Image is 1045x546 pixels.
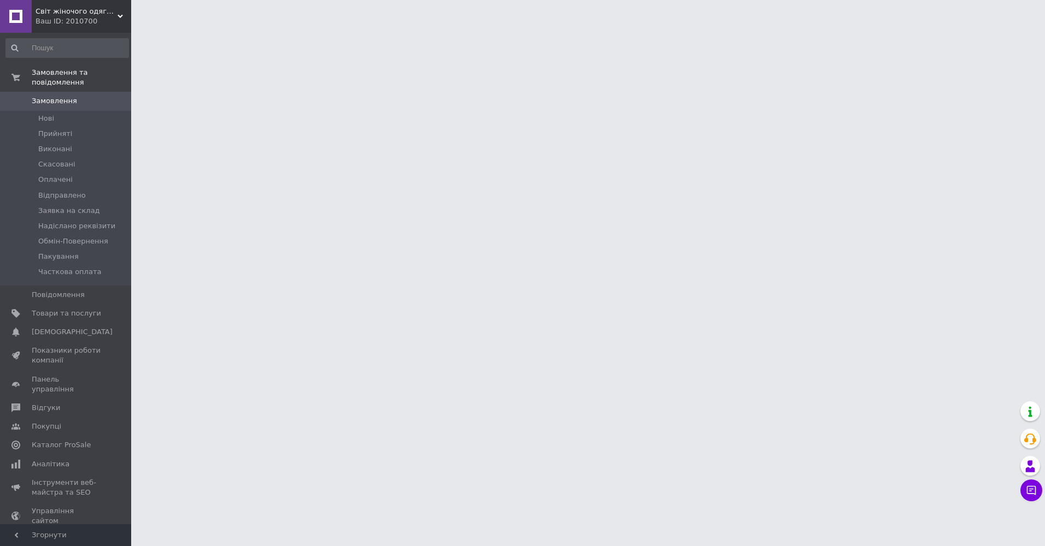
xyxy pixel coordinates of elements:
[38,206,100,216] span: Заявка на склад
[1020,479,1042,501] button: Чат з покупцем
[38,114,54,123] span: Нові
[5,38,129,58] input: Пошук
[36,16,131,26] div: Ваш ID: 2010700
[38,236,108,246] span: Обмін-Повернення
[32,327,113,337] span: [DEMOGRAPHIC_DATA]
[32,375,101,394] span: Панель управління
[38,175,73,185] span: Оплачені
[32,478,101,497] span: Інструменти веб-майстра та SEO
[32,346,101,365] span: Показники роботи компанії
[32,68,131,87] span: Замовлення та повідомлення
[38,267,101,277] span: Часткова оплата
[36,7,118,16] span: Світ жіночого одягу - модний жіночий одяг України!
[32,440,91,450] span: Каталог ProSale
[32,96,77,106] span: Замовлення
[38,129,72,139] span: Прийняті
[32,422,61,431] span: Покупці
[38,221,115,231] span: Надіслано реквізити
[38,159,75,169] span: Скасовані
[32,506,101,526] span: Управління сайтом
[32,290,85,300] span: Повідомлення
[38,252,79,262] span: Пакування
[32,459,69,469] span: Аналітика
[32,403,60,413] span: Відгуки
[32,308,101,318] span: Товари та послуги
[38,191,86,200] span: Відправлено
[38,144,72,154] span: Виконані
